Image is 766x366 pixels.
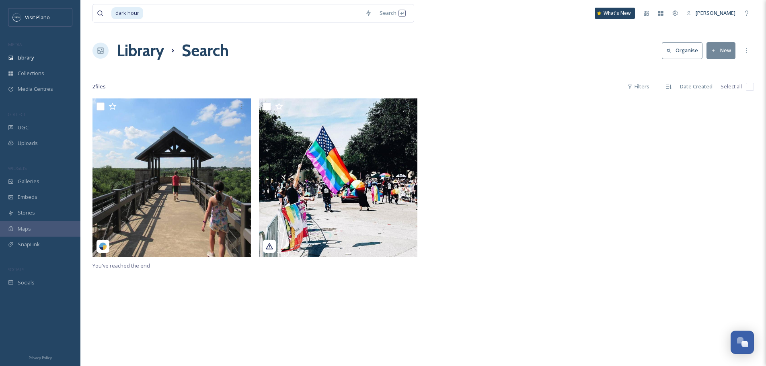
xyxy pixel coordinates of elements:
span: Privacy Policy [29,355,52,360]
span: dark hour [111,7,143,19]
a: What's New [595,8,635,19]
span: Collections [18,70,44,77]
img: snapsea-logo.png [99,242,107,250]
span: [PERSON_NAME] [696,9,735,16]
span: UGC [18,124,29,131]
span: WIDGETS [8,165,27,171]
button: Open Chat [731,331,754,354]
span: Socials [18,279,35,286]
a: Organise [662,42,706,59]
span: You've reached the end [92,262,150,269]
span: SnapLink [18,241,40,248]
button: New [706,42,735,59]
div: Search [376,5,410,21]
div: Date Created [676,79,717,94]
span: Select all [721,83,742,90]
img: darkhourhauntedhouse_04212025_17861287699413370.jpg [259,98,417,257]
img: somuchmore2see-3472066.jpg [92,98,251,257]
span: Embeds [18,193,37,201]
span: Galleries [18,178,39,185]
span: SOCIALS [8,266,24,272]
a: Library [117,39,164,63]
button: Organise [662,42,702,59]
span: 2 file s [92,83,106,90]
span: Maps [18,225,31,233]
a: [PERSON_NAME] [682,5,739,21]
div: Filters [623,79,653,94]
h1: Search [182,39,229,63]
span: Visit Plano [25,14,50,21]
span: Uploads [18,139,38,147]
span: COLLECT [8,111,25,117]
span: Media Centres [18,85,53,93]
a: Privacy Policy [29,352,52,362]
span: Stories [18,209,35,217]
img: images.jpeg [13,13,21,21]
span: MEDIA [8,41,22,47]
span: Library [18,54,34,61]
